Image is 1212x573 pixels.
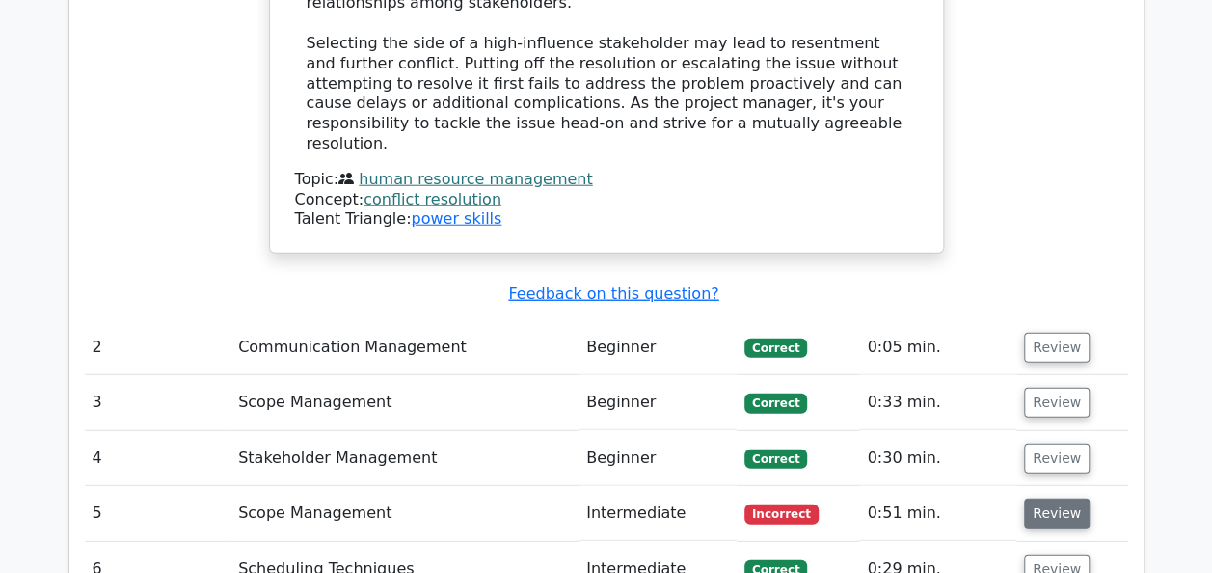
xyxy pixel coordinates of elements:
a: conflict resolution [364,190,501,208]
td: 0:51 min. [859,486,1016,541]
td: Intermediate [579,486,737,541]
span: Correct [744,394,807,413]
button: Review [1024,444,1090,474]
div: Topic: [295,170,918,190]
td: Beginner [579,431,737,486]
td: 0:05 min. [859,320,1016,375]
button: Review [1024,333,1090,363]
td: 3 [85,375,231,430]
td: Beginner [579,320,737,375]
a: Feedback on this question? [508,285,718,303]
button: Review [1024,499,1090,529]
td: Communication Management [230,320,579,375]
a: power skills [411,209,501,228]
div: Talent Triangle: [295,170,918,230]
td: Stakeholder Management [230,431,579,486]
span: Correct [744,339,807,358]
a: human resource management [359,170,592,188]
td: 0:33 min. [859,375,1016,430]
td: 4 [85,431,231,486]
td: Scope Management [230,375,579,430]
td: 2 [85,320,231,375]
td: Beginner [579,375,737,430]
button: Review [1024,388,1090,418]
td: 0:30 min. [859,431,1016,486]
td: 5 [85,486,231,541]
span: Correct [744,450,807,469]
div: Concept: [295,190,918,210]
td: Scope Management [230,486,579,541]
span: Incorrect [744,505,819,524]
